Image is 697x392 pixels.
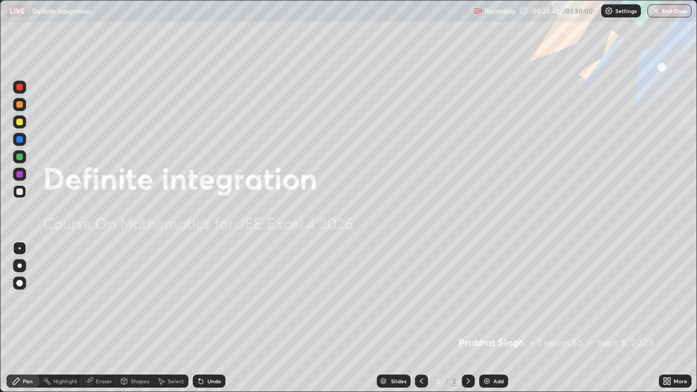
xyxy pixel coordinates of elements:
div: Slides [391,378,406,384]
p: LIVE [10,7,25,15]
div: Pen [23,378,33,384]
div: / [445,378,449,384]
p: Definite integration [32,7,90,15]
div: Eraser [96,378,112,384]
p: Settings [615,8,637,14]
img: class-settings-icons [604,7,613,15]
div: Highlight [53,378,77,384]
div: Select [168,378,184,384]
div: More [674,378,687,384]
img: end-class-cross [651,7,660,15]
img: recording.375f2c34.svg [474,7,482,15]
div: Undo [207,378,221,384]
div: 2 [451,376,457,386]
div: Add [493,378,504,384]
div: Shapes [131,378,149,384]
img: add-slide-button [482,377,491,385]
button: End Class [647,4,692,17]
div: 2 [432,378,443,384]
p: Recording [485,7,515,15]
